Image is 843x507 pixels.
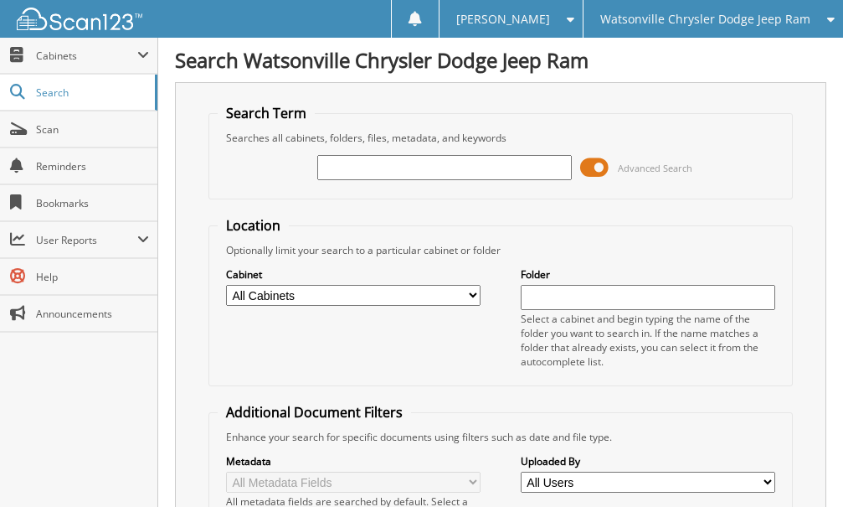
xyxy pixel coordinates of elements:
[218,104,315,122] legend: Search Term
[521,312,775,369] div: Select a cabinet and begin typing the name of the folder you want to search in. If the name match...
[226,267,481,282] label: Cabinet
[218,131,784,145] div: Searches all cabinets, folders, files, metadata, and keywords
[36,233,137,247] span: User Reports
[226,454,481,468] label: Metadata
[456,14,550,24] span: [PERSON_NAME]
[36,49,137,63] span: Cabinets
[17,8,142,30] img: scan123-logo-white.svg
[36,307,149,321] span: Announcements
[36,196,149,210] span: Bookmarks
[218,243,784,257] div: Optionally limit your search to a particular cabinet or folder
[218,216,289,235] legend: Location
[175,46,826,74] h1: Search Watsonville Chrysler Dodge Jeep Ram
[600,14,810,24] span: Watsonville Chrysler Dodge Jeep Ram
[36,122,149,137] span: Scan
[36,159,149,173] span: Reminders
[618,162,692,174] span: Advanced Search
[218,430,784,444] div: Enhance your search for specific documents using filters such as date and file type.
[521,267,775,282] label: Folder
[36,270,149,284] span: Help
[218,403,411,422] legend: Additional Document Filters
[36,85,146,100] span: Search
[521,454,775,468] label: Uploaded By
